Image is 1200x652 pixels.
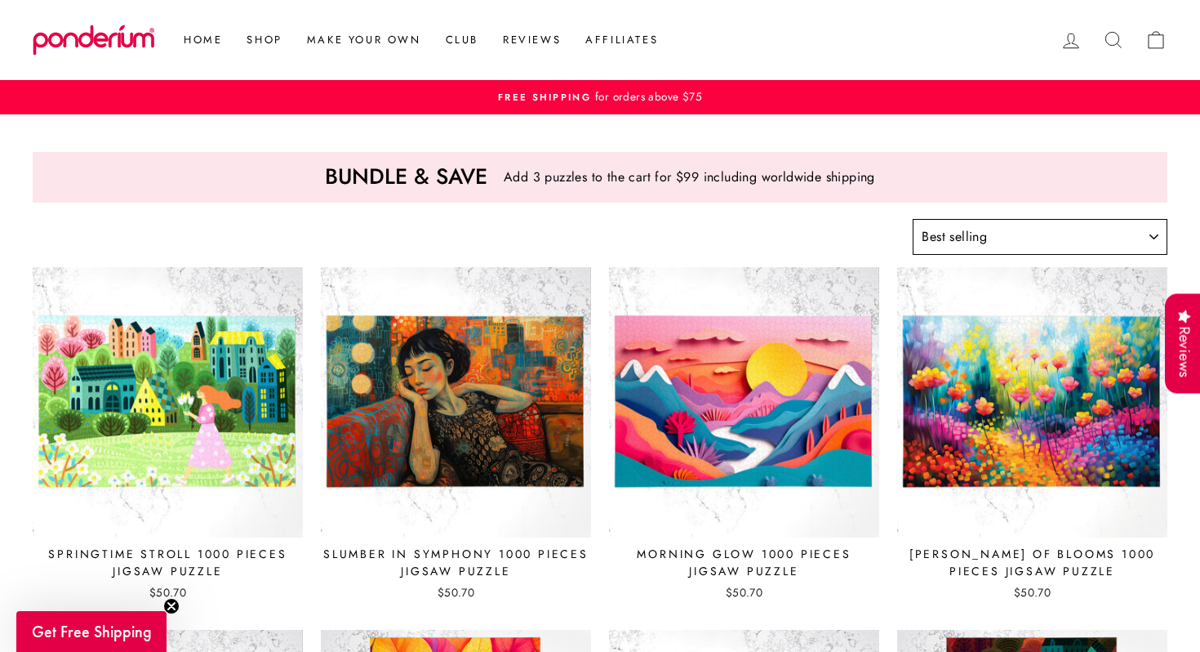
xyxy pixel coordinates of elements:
div: Morning Glow 1000 Pieces Jigsaw Puzzle [609,546,879,580]
span: for orders above $75 [591,88,702,105]
span: Get Free Shipping [32,621,152,642]
div: $50.70 [609,584,879,601]
img: Ponderium [33,25,155,56]
span: FREE Shipping [498,91,591,104]
a: Home [171,25,234,55]
a: Club [433,25,491,55]
a: Springtime Stroll 1000 Pieces Jigsaw Puzzle $50.70 [33,267,303,605]
a: Morning Glow 1000 Pieces Jigsaw Puzzle $50.70 [609,267,879,605]
a: [PERSON_NAME] of Blooms 1000 Pieces Jigsaw Puzzle $50.70 [897,267,1167,605]
div: Springtime Stroll 1000 Pieces Jigsaw Puzzle [33,546,303,580]
div: $50.70 [321,584,591,601]
a: Make Your Own [295,25,433,55]
div: Get Free ShippingClose teaser [16,611,167,652]
a: Reviews [491,25,573,55]
div: $50.70 [897,584,1167,601]
a: Bundle & saveAdd 3 puzzles to the cart for $99 including worldwide shipping [33,152,1167,203]
p: Bundle & save [325,164,487,190]
div: Reviews [1165,293,1200,394]
ul: Primary [163,25,670,55]
a: Affiliates [573,25,670,55]
a: Slumber in Symphony 1000 Pieces Jigsaw Puzzle $50.70 [321,267,591,605]
div: [PERSON_NAME] of Blooms 1000 Pieces Jigsaw Puzzle [897,546,1167,580]
div: $50.70 [33,584,303,601]
a: Shop [234,25,294,55]
div: Slumber in Symphony 1000 Pieces Jigsaw Puzzle [321,546,591,580]
p: Add 3 puzzles to the cart for $99 including worldwide shipping [504,169,875,185]
button: Close teaser [163,598,180,614]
